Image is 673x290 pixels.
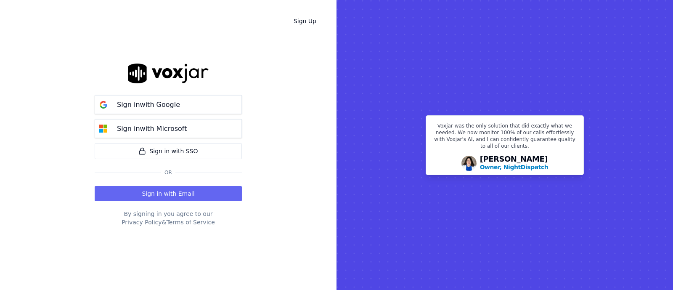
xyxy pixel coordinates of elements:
p: Sign in with Microsoft [117,124,187,134]
p: Sign in with Google [117,100,180,110]
img: Avatar [461,156,477,171]
a: Sign in with SSO [95,143,242,159]
button: Sign in with Email [95,186,242,201]
img: microsoft Sign in button [95,120,112,137]
a: Sign Up [287,13,323,29]
div: [PERSON_NAME] [480,155,548,171]
div: By signing in you agree to our & [95,210,242,226]
span: Or [161,169,175,176]
img: logo [128,64,209,83]
p: Owner, NightDispatch [480,163,548,171]
img: google Sign in button [95,96,112,113]
button: Sign inwith Microsoft [95,119,242,138]
button: Privacy Policy [122,218,162,226]
button: Sign inwith Google [95,95,242,114]
p: Voxjar was the only solution that did exactly what we needed. We now monitor 100% of our calls ef... [431,122,578,153]
button: Terms of Service [166,218,215,226]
